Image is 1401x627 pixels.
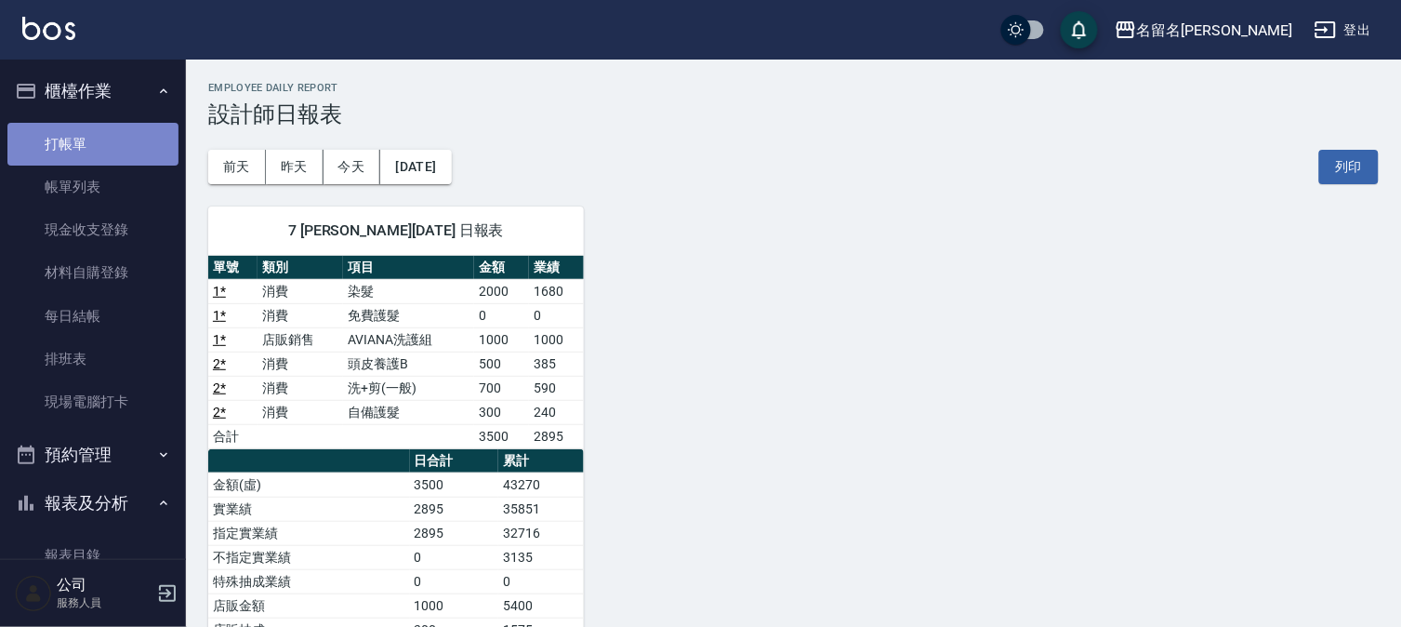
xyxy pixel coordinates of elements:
[529,352,584,376] td: 385
[7,380,178,423] a: 現場電腦打卡
[529,400,584,424] td: 240
[474,279,529,303] td: 2000
[529,376,584,400] td: 590
[498,449,584,474] th: 累計
[1137,19,1292,42] div: 名留名[PERSON_NAME]
[22,17,75,40] img: Logo
[208,256,258,280] th: 單號
[208,256,584,449] table: a dense table
[7,479,178,527] button: 報表及分析
[208,473,410,497] td: 金額(虛)
[208,521,410,545] td: 指定實業績
[410,473,499,497] td: 3500
[1307,13,1379,47] button: 登出
[343,376,474,400] td: 洗+剪(一般)
[529,279,584,303] td: 1680
[343,400,474,424] td: 自備護髮
[474,400,529,424] td: 300
[208,569,410,594] td: 特殊抽成業績
[208,594,410,618] td: 店販金額
[474,303,529,327] td: 0
[343,256,474,280] th: 項目
[498,473,584,497] td: 43270
[258,400,343,424] td: 消費
[258,352,343,376] td: 消費
[7,67,178,115] button: 櫃檯作業
[7,208,178,251] a: 現金收支登錄
[231,221,562,240] span: 7 [PERSON_NAME][DATE] 日報表
[529,256,584,280] th: 業績
[1107,11,1300,49] button: 名留名[PERSON_NAME]
[343,327,474,352] td: AVIANA洗護組
[1061,11,1098,48] button: save
[258,256,343,280] th: 類別
[208,497,410,521] td: 實業績
[57,576,152,594] h5: 公司
[529,327,584,352] td: 1000
[343,303,474,327] td: 免費護髮
[410,594,499,618] td: 1000
[208,545,410,569] td: 不指定實業績
[529,424,584,448] td: 2895
[208,424,258,448] td: 合計
[474,352,529,376] td: 500
[7,338,178,380] a: 排班表
[208,101,1379,127] h3: 設計師日報表
[266,150,324,184] button: 昨天
[410,545,499,569] td: 0
[498,594,584,618] td: 5400
[7,431,178,479] button: 預約管理
[474,327,529,352] td: 1000
[410,569,499,594] td: 0
[1319,150,1379,184] button: 列印
[410,449,499,474] th: 日合計
[410,497,499,521] td: 2895
[410,521,499,545] td: 2895
[498,569,584,594] td: 0
[474,376,529,400] td: 700
[7,123,178,166] a: 打帳單
[7,534,178,577] a: 報表目錄
[529,303,584,327] td: 0
[258,327,343,352] td: 店販銷售
[498,545,584,569] td: 3135
[57,594,152,611] p: 服務人員
[7,166,178,208] a: 帳單列表
[474,256,529,280] th: 金額
[380,150,451,184] button: [DATE]
[498,497,584,521] td: 35851
[258,303,343,327] td: 消費
[258,279,343,303] td: 消費
[343,352,474,376] td: 頭皮養護B
[324,150,381,184] button: 今天
[15,575,52,612] img: Person
[208,150,266,184] button: 前天
[7,251,178,294] a: 材料自購登錄
[498,521,584,545] td: 32716
[7,295,178,338] a: 每日結帳
[258,376,343,400] td: 消費
[208,82,1379,94] h2: Employee Daily Report
[343,279,474,303] td: 染髮
[474,424,529,448] td: 3500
